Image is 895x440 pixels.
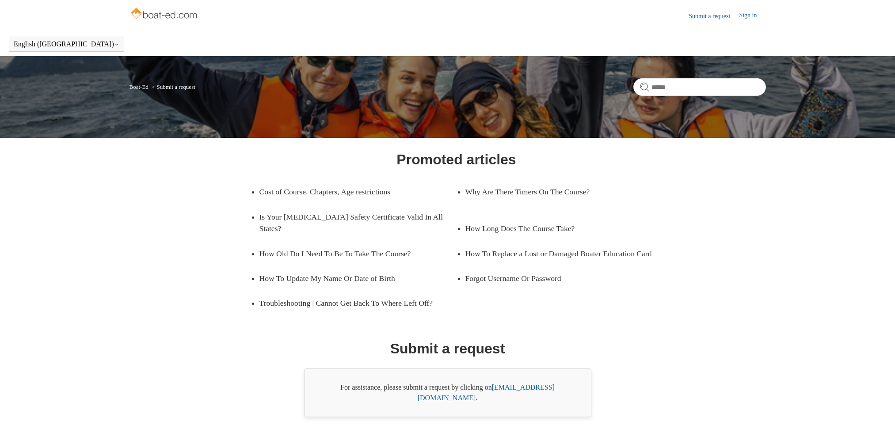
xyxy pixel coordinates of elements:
[465,216,649,241] a: How Long Does The Course Take?
[259,241,443,266] a: How Old Do I Need To Be To Take The Course?
[465,266,649,291] a: Forgot Username Or Password
[259,205,457,241] a: Is Your [MEDICAL_DATA] Safety Certificate Valid In All States?
[689,11,739,21] a: Submit a request
[304,368,591,417] div: For assistance, please submit a request by clicking on .
[14,40,119,48] button: English ([GEOGRAPHIC_DATA])
[259,179,443,204] a: Cost of Course, Chapters, Age restrictions
[129,5,200,23] img: Boat-Ed Help Center home page
[465,241,663,266] a: How To Replace a Lost or Damaged Boater Education Card
[129,83,150,90] li: Boat-Ed
[396,149,516,170] h1: Promoted articles
[465,179,649,204] a: Why Are There Timers On The Course?
[259,291,457,315] a: Troubleshooting | Cannot Get Back To Where Left Off?
[633,78,766,96] input: Search
[739,11,766,21] a: Sign in
[259,266,443,291] a: How To Update My Name Or Date of Birth
[150,83,195,90] li: Submit a request
[129,83,149,90] a: Boat-Ed
[390,338,505,359] h1: Submit a request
